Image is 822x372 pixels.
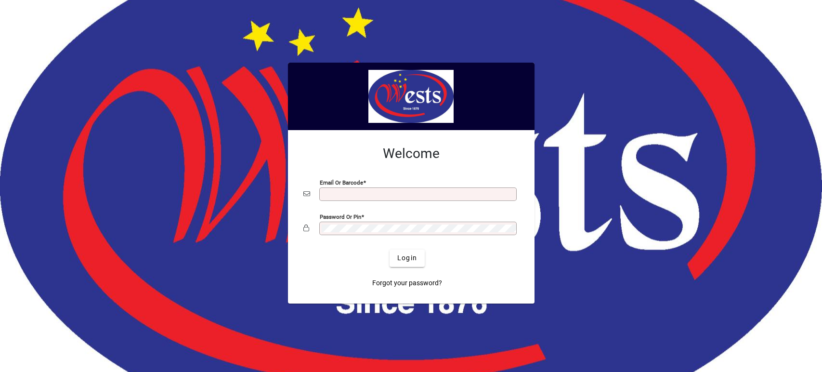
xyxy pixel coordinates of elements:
[320,179,363,186] mat-label: Email or Barcode
[372,278,442,288] span: Forgot your password?
[320,213,361,220] mat-label: Password or Pin
[368,275,446,292] a: Forgot your password?
[397,253,417,263] span: Login
[390,250,425,267] button: Login
[303,146,519,162] h2: Welcome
